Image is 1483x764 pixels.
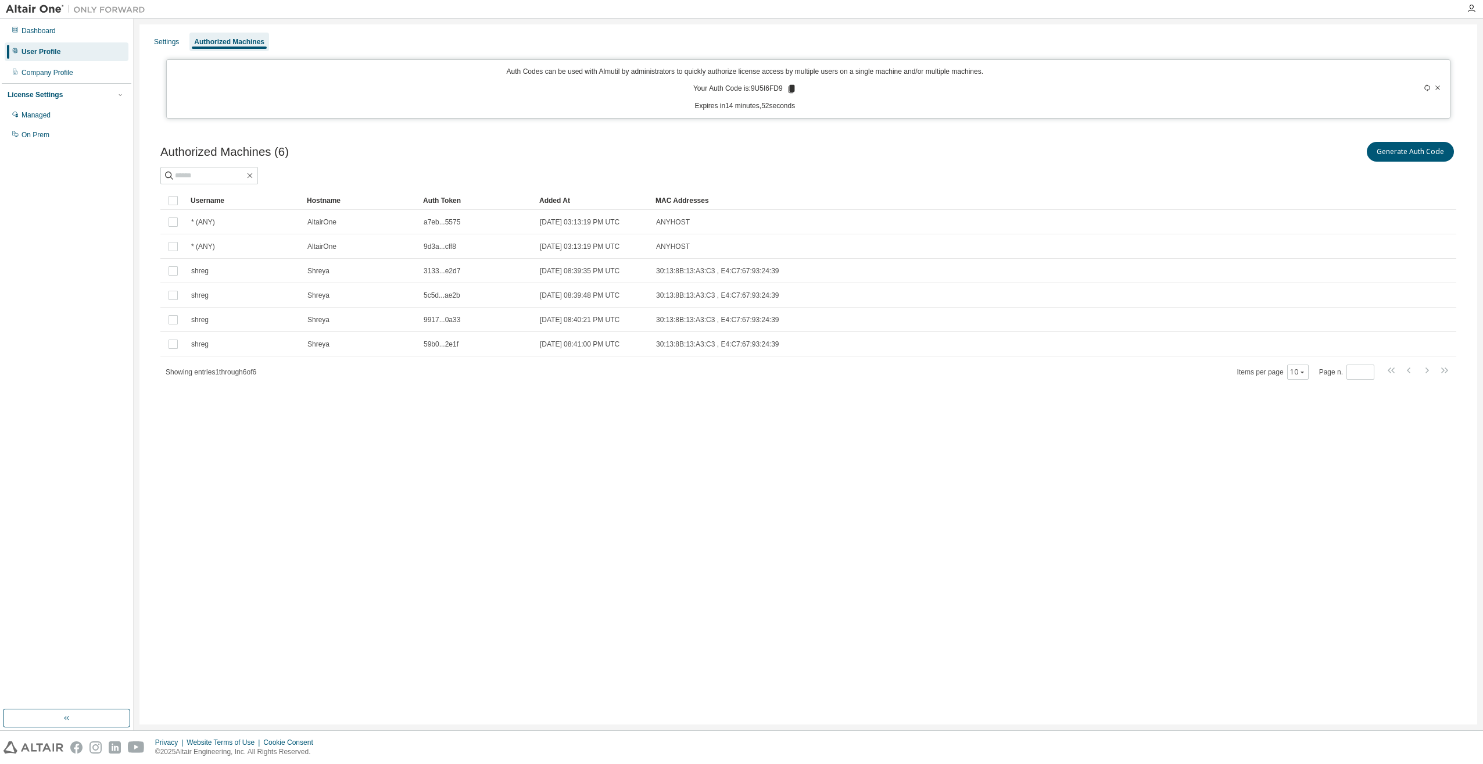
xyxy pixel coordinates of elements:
[307,217,336,227] span: AltairOne
[656,242,690,251] span: ANYHOST
[424,291,460,300] span: 5c5d...ae2b
[3,741,63,754] img: altair_logo.svg
[424,340,458,349] span: 59b0...2e1f
[263,738,320,747] div: Cookie Consent
[191,315,209,324] span: shreg
[191,217,215,227] span: * (ANY)
[1237,365,1309,380] span: Items per page
[424,217,460,227] span: a7eb...5575
[307,191,414,210] div: Hostname
[22,110,51,120] div: Managed
[154,37,179,47] div: Settings
[1319,365,1374,380] span: Page n.
[655,191,1334,210] div: MAC Addresses
[22,47,60,56] div: User Profile
[307,340,329,349] span: Shreya
[194,37,264,47] div: Authorized Machines
[540,315,619,324] span: [DATE] 08:40:21 PM UTC
[656,217,690,227] span: ANYHOST
[187,738,263,747] div: Website Terms of Use
[540,340,619,349] span: [DATE] 08:41:00 PM UTC
[191,340,209,349] span: shreg
[540,266,619,276] span: [DATE] 08:39:35 PM UTC
[128,741,145,754] img: youtube.svg
[307,242,336,251] span: AltairOne
[424,315,460,324] span: 9917...0a33
[191,291,209,300] span: shreg
[1367,142,1454,162] button: Generate Auth Code
[424,266,460,276] span: 3133...e2d7
[22,26,56,35] div: Dashboard
[539,191,646,210] div: Added At
[656,315,779,324] span: 30:13:8B:13:A3:C3 , E4:C7:67:93:24:39
[693,84,797,94] p: Your Auth Code is: 9U5I6FD9
[540,242,619,251] span: [DATE] 03:13:19 PM UTC
[155,747,320,757] p: © 2025 Altair Engineering, Inc. All Rights Reserved.
[424,242,456,251] span: 9d3a...cff8
[307,315,329,324] span: Shreya
[166,368,256,376] span: Showing entries 1 through 6 of 6
[307,266,329,276] span: Shreya
[191,242,215,251] span: * (ANY)
[22,68,73,77] div: Company Profile
[540,217,619,227] span: [DATE] 03:13:19 PM UTC
[6,3,151,15] img: Altair One
[656,340,779,349] span: 30:13:8B:13:A3:C3 , E4:C7:67:93:24:39
[155,738,187,747] div: Privacy
[540,291,619,300] span: [DATE] 08:39:48 PM UTC
[70,741,83,754] img: facebook.svg
[8,90,63,99] div: License Settings
[22,130,49,140] div: On Prem
[307,291,329,300] span: Shreya
[191,266,209,276] span: shreg
[174,67,1316,77] p: Auth Codes can be used with Almutil by administrators to quickly authorize license access by mult...
[174,101,1316,111] p: Expires in 14 minutes, 52 seconds
[1290,367,1306,377] button: 10
[109,741,121,754] img: linkedin.svg
[89,741,102,754] img: instagram.svg
[160,145,289,159] span: Authorized Machines (6)
[656,291,779,300] span: 30:13:8B:13:A3:C3 , E4:C7:67:93:24:39
[423,191,530,210] div: Auth Token
[191,191,298,210] div: Username
[656,266,779,276] span: 30:13:8B:13:A3:C3 , E4:C7:67:93:24:39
